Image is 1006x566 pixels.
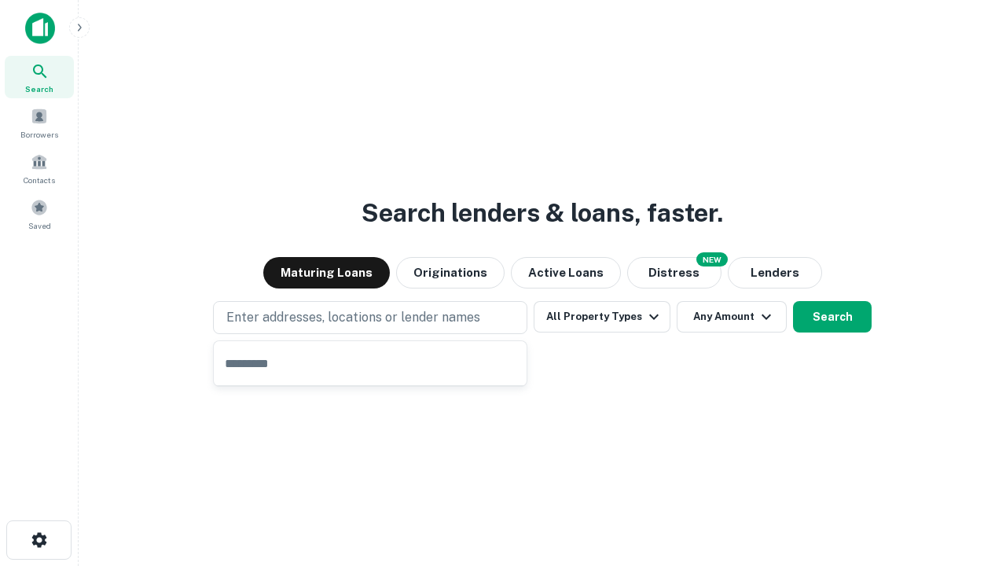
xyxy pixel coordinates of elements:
button: Search distressed loans with lien and other non-mortgage details. [627,257,721,289]
button: Maturing Loans [263,257,390,289]
a: Search [5,56,74,98]
div: NEW [696,252,728,266]
button: Any Amount [677,301,787,333]
button: Lenders [728,257,822,289]
a: Borrowers [5,101,74,144]
img: capitalize-icon.png [25,13,55,44]
span: Search [25,83,53,95]
span: Borrowers [20,128,58,141]
h3: Search lenders & loans, faster. [362,194,723,232]
span: Contacts [24,174,55,186]
button: Originations [396,257,505,289]
button: Active Loans [511,257,621,289]
span: Saved [28,219,51,232]
a: Saved [5,193,74,235]
button: All Property Types [534,301,670,333]
p: Enter addresses, locations or lender names [226,308,480,327]
button: Enter addresses, locations or lender names [213,301,527,334]
a: Contacts [5,147,74,189]
iframe: Chat Widget [927,440,1006,516]
button: Search [793,301,872,333]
